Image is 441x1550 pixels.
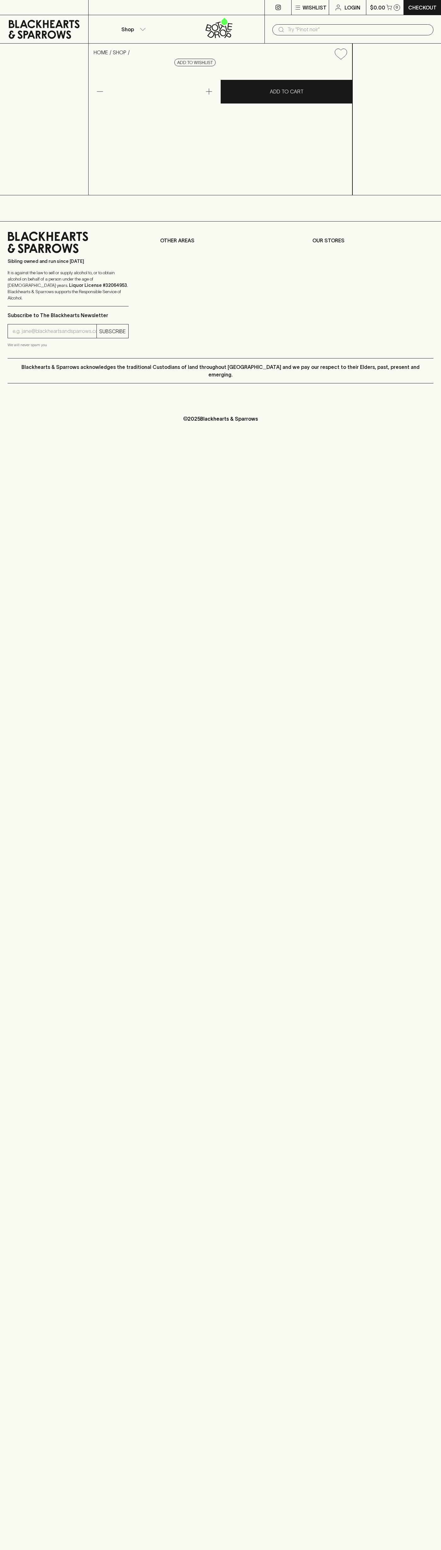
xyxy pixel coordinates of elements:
p: Subscribe to The Blackhearts Newsletter [8,311,129,319]
p: SUBSCRIBE [99,328,126,335]
p: Wishlist [303,4,327,11]
input: e.g. jane@blackheartsandsparrows.com.au [13,326,96,336]
p: It is against the law to sell or supply alcohol to, or to obtain alcohol on behalf of a person un... [8,269,129,301]
input: Try "Pinot noir" [287,25,428,35]
p: OTHER AREAS [160,237,281,244]
button: Shop [89,15,177,43]
button: ADD TO CART [221,80,352,104]
p: Blackhearts & Sparrows acknowledges the traditional Custodians of land throughout [GEOGRAPHIC_DAT... [12,363,429,378]
strong: Liquor License #32064953 [69,283,127,288]
p: We will never spam you [8,342,129,348]
p: OUR STORES [312,237,433,244]
p: Shop [121,26,134,33]
p: 0 [396,6,398,9]
a: HOME [94,50,108,55]
a: SHOP [113,50,126,55]
img: 32366.png [89,65,352,195]
p: ADD TO CART [270,88,304,95]
p: Login [345,4,360,11]
p: Sibling owned and run since [DATE] [8,258,129,264]
button: Add to wishlist [174,59,216,66]
button: Add to wishlist [332,46,350,62]
p: Checkout [408,4,437,11]
p: $0.00 [370,4,385,11]
button: SUBSCRIBE [97,324,128,338]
